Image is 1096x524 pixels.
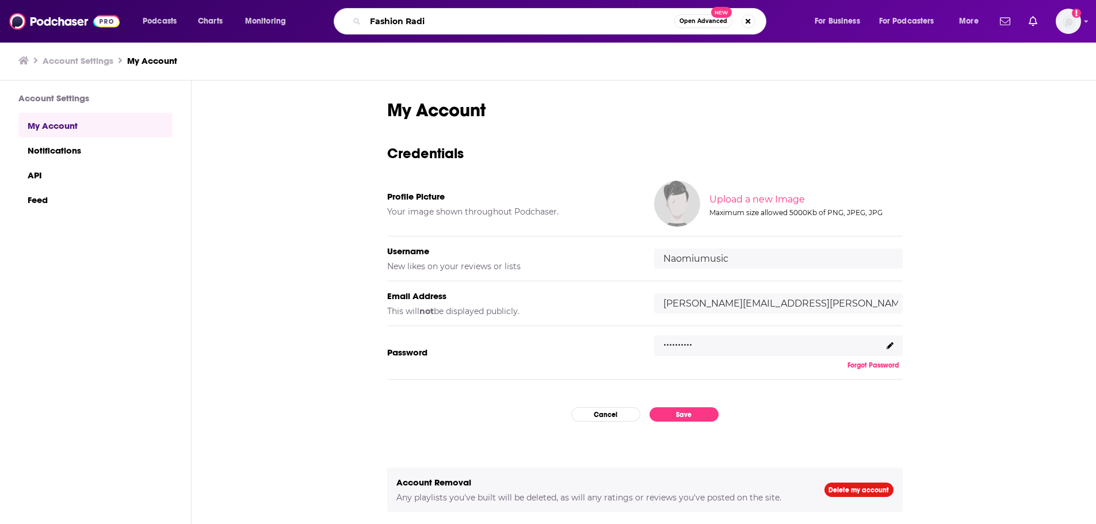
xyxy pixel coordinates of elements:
[571,407,640,422] button: Cancel
[709,208,900,217] div: Maximum size allowed 5000Kb of PNG, JPEG, JPG
[679,18,727,24] span: Open Advanced
[387,347,636,358] h5: Password
[387,99,903,121] h1: My Account
[807,12,874,30] button: open menu
[387,306,636,316] h5: This will be displayed publicly.
[127,55,177,66] a: My Account
[1056,9,1081,34] span: Logged in as Naomiumusic
[190,12,230,30] a: Charts
[387,261,636,271] h5: New likes on your reviews or lists
[387,206,636,217] h5: Your image shown throughout Podchaser.
[674,14,732,28] button: Open AdvancedNew
[1072,9,1081,18] svg: Add a profile image
[711,7,732,18] span: New
[18,162,173,187] a: API
[387,144,903,162] h3: Credentials
[654,248,903,269] input: username
[143,13,177,29] span: Podcasts
[663,332,692,349] p: ..........
[654,293,903,313] input: email
[650,407,719,422] button: Save
[995,12,1015,31] a: Show notifications dropdown
[654,181,700,227] img: Your profile image
[396,477,806,488] h5: Account Removal
[18,113,173,137] a: My Account
[844,361,903,370] button: Forgot Password
[18,137,173,162] a: Notifications
[396,492,806,503] h5: Any playlists you've built will be deleted, as will any ratings or reviews you've posted on the s...
[237,12,301,30] button: open menu
[245,13,286,29] span: Monitoring
[872,12,951,30] button: open menu
[879,13,934,29] span: For Podcasters
[18,93,173,104] h3: Account Settings
[1056,9,1081,34] img: User Profile
[387,290,636,301] h5: Email Address
[18,187,173,212] a: Feed
[387,246,636,257] h5: Username
[959,13,979,29] span: More
[951,12,993,30] button: open menu
[198,13,223,29] span: Charts
[1056,9,1081,34] button: Show profile menu
[135,12,192,30] button: open menu
[815,13,860,29] span: For Business
[387,191,636,202] h5: Profile Picture
[1024,12,1042,31] a: Show notifications dropdown
[824,483,893,497] a: Delete my account
[43,55,113,66] a: Account Settings
[345,8,777,35] div: Search podcasts, credits, & more...
[419,306,434,316] b: not
[365,12,674,30] input: Search podcasts, credits, & more...
[9,10,120,32] img: Podchaser - Follow, Share and Rate Podcasts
